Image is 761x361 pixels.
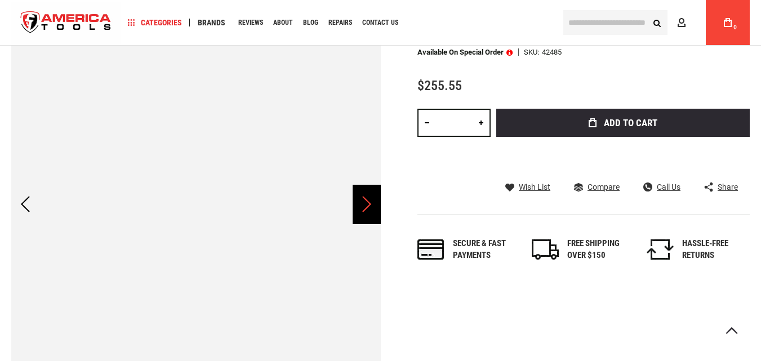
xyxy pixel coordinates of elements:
img: America Tools [11,2,121,44]
span: Categories [128,19,182,26]
span: Compare [588,183,620,191]
button: Add to Cart [496,109,750,137]
img: returns [647,239,674,260]
span: Share [718,183,738,191]
span: Repairs [328,19,352,26]
span: Contact Us [362,19,398,26]
iframe: Secure express checkout frame [494,140,752,173]
div: 42485 [542,48,562,56]
a: Repairs [323,15,357,30]
img: payments [417,239,444,260]
span: Reviews [238,19,263,26]
span: Blog [303,19,318,26]
a: Categories [123,15,187,30]
button: Search [646,12,667,33]
a: Wish List [505,182,550,192]
a: Call Us [643,182,680,192]
span: Add to Cart [604,118,657,128]
span: Call Us [657,183,680,191]
a: Contact Us [357,15,403,30]
a: Compare [574,182,620,192]
p: Available on Special Order [417,48,513,56]
div: HASSLE-FREE RETURNS [682,238,750,262]
img: shipping [532,239,559,260]
a: About [268,15,298,30]
a: Blog [298,15,323,30]
a: Brands [193,15,230,30]
div: FREE SHIPPING OVER $150 [567,238,635,262]
span: About [273,19,293,26]
strong: SKU [524,48,542,56]
span: $255.55 [417,78,462,93]
span: Brands [198,19,225,26]
span: 0 [733,24,737,30]
div: Secure & fast payments [453,238,520,262]
a: Reviews [233,15,268,30]
span: Wish List [519,183,550,191]
a: store logo [11,2,121,44]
